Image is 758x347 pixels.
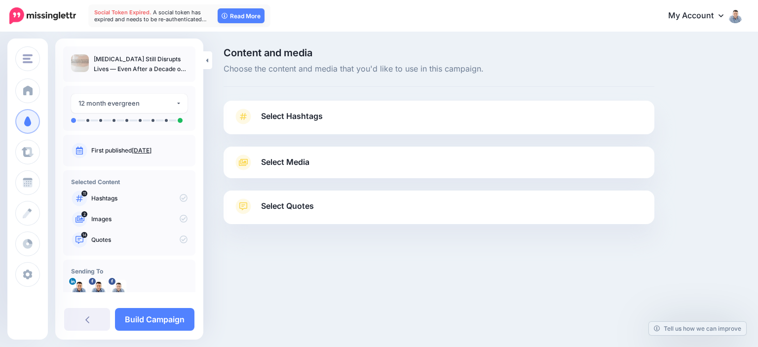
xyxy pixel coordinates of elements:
[218,8,265,23] a: Read More
[71,178,188,186] h4: Selected Content
[71,280,87,296] img: 1664260757439-80220.png
[91,194,188,203] p: Hashtags
[81,191,87,196] span: 11
[261,155,309,169] span: Select Media
[81,232,88,238] span: 14
[71,268,188,275] h4: Sending To
[71,94,188,113] button: 12 month evergreen
[658,4,743,28] a: My Account
[261,199,314,213] span: Select Quotes
[233,109,644,134] a: Select Hashtags
[94,9,207,23] span: A social token has expired and needs to be re-authenticated…
[94,9,152,16] span: Social Token Expired.
[111,280,126,296] img: 314711257_591634639425664_4253036275454092205_n-bsa138807.jpg
[78,98,176,109] div: 12 month evergreen
[233,198,644,224] a: Select Quotes
[261,110,323,123] span: Select Hashtags
[132,147,152,154] a: [DATE]
[71,54,89,72] img: e6466834a6644ceb9fc4310a04e88a81_thumb.jpg
[94,54,188,74] p: [MEDICAL_DATA] Still Disrupts Lives — Even After a Decade of Progress
[649,322,746,335] a: Tell us how we can improve
[23,54,33,63] img: menu.png
[91,235,188,244] p: Quotes
[91,280,107,296] img: 309200387_519672403502646_6161380842403599828_n-bsa138806.jpg
[81,211,87,217] span: 2
[9,7,76,24] img: Missinglettr
[224,48,654,58] span: Content and media
[233,154,644,170] a: Select Media
[91,215,188,224] p: Images
[224,63,654,76] span: Choose the content and media that you'd like to use in this campaign.
[91,146,188,155] p: First published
